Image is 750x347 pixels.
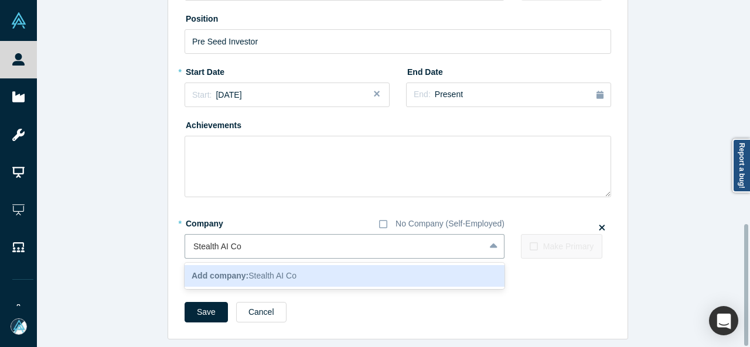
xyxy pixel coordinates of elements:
button: Close [372,83,390,107]
label: Achievements [185,115,250,132]
label: End Date [406,62,472,78]
label: Position [185,9,250,25]
img: Alchemist Vault Logo [11,12,27,29]
span: Stealth AI Co [192,271,296,280]
div: No Company (Self-Employed) [396,218,504,230]
label: Start Date [185,62,250,78]
button: Start:[DATE] [185,83,390,107]
span: End: [414,90,431,99]
button: Save [185,302,228,322]
input: Sales Manager [185,29,611,54]
label: Company [185,214,250,230]
a: Report a bug! [732,139,750,193]
b: Add company: [192,271,248,280]
img: Mia Scott's Account [11,318,27,335]
span: Start: [192,90,212,99]
button: Cancel [236,302,287,322]
span: Present [435,90,463,99]
div: Make Primary [543,241,594,253]
button: End:Present [406,83,611,107]
span: [DATE] [216,90,241,99]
